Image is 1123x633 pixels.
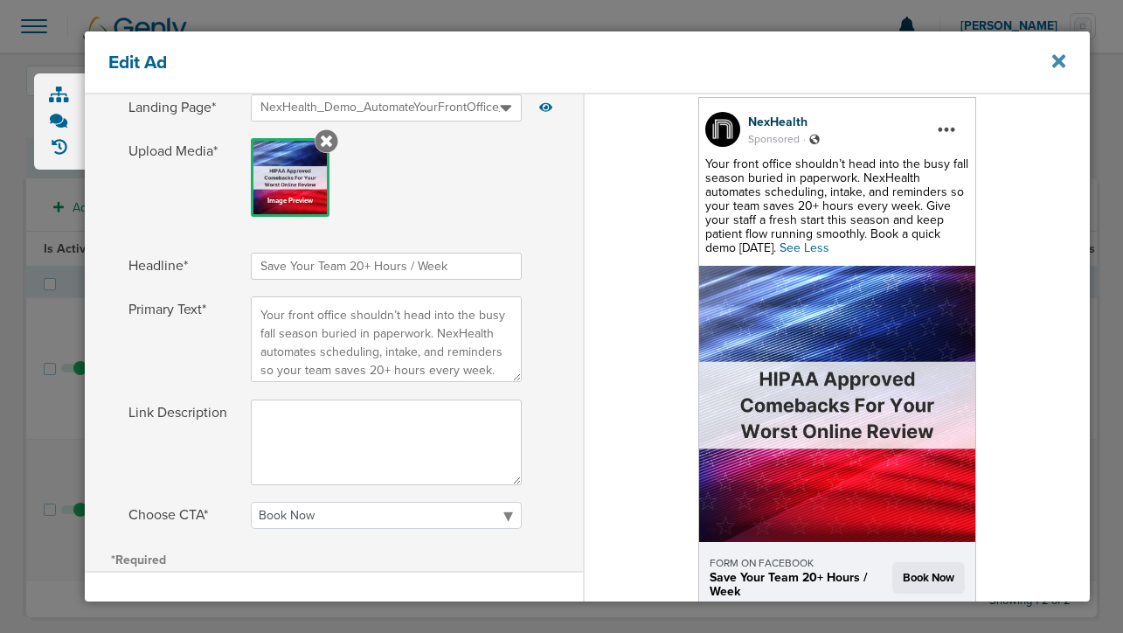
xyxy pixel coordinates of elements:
span: Your front office shouldn’t head into the busy fall season buried in paperwork. NexHealth automat... [705,157,968,256]
span: Upload Media* [128,138,233,217]
h4: Edit Ad [108,52,970,73]
span: . [800,130,809,145]
img: 314946456_5697111233699977_7800688554055235061_n.jpg [705,113,740,148]
span: Landing Page* [128,94,233,122]
span: Choose CTA* [128,502,233,529]
span: Sponsored [748,132,800,147]
input: Headline* [251,253,522,280]
select: Choose CTA* [251,502,522,529]
span: Link Description [128,400,233,485]
div: Save Your Team 20+ Hours / Week [710,572,887,600]
span: Primary Text* [128,296,233,382]
span: Headline* [128,253,233,280]
span: NexHealth_Demo_AutomateYourFrontOffice_LabourDay_Dental_[DATE]_HSLink?9658027&oid=3200 [260,100,807,115]
div: FORM ON FACEBOOK [710,557,887,572]
div: NexHealth [748,115,969,132]
img: gxUnKQAAAAZJREFUAwAz+XfRf0N5DQAAAABJRU5ErkJggg== [699,267,975,543]
span: See Less [780,241,829,256]
textarea: Link Description [251,400,522,485]
span: *Required [111,553,166,567]
span: Book Now [892,562,965,594]
textarea: Primary Text* [251,296,522,382]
